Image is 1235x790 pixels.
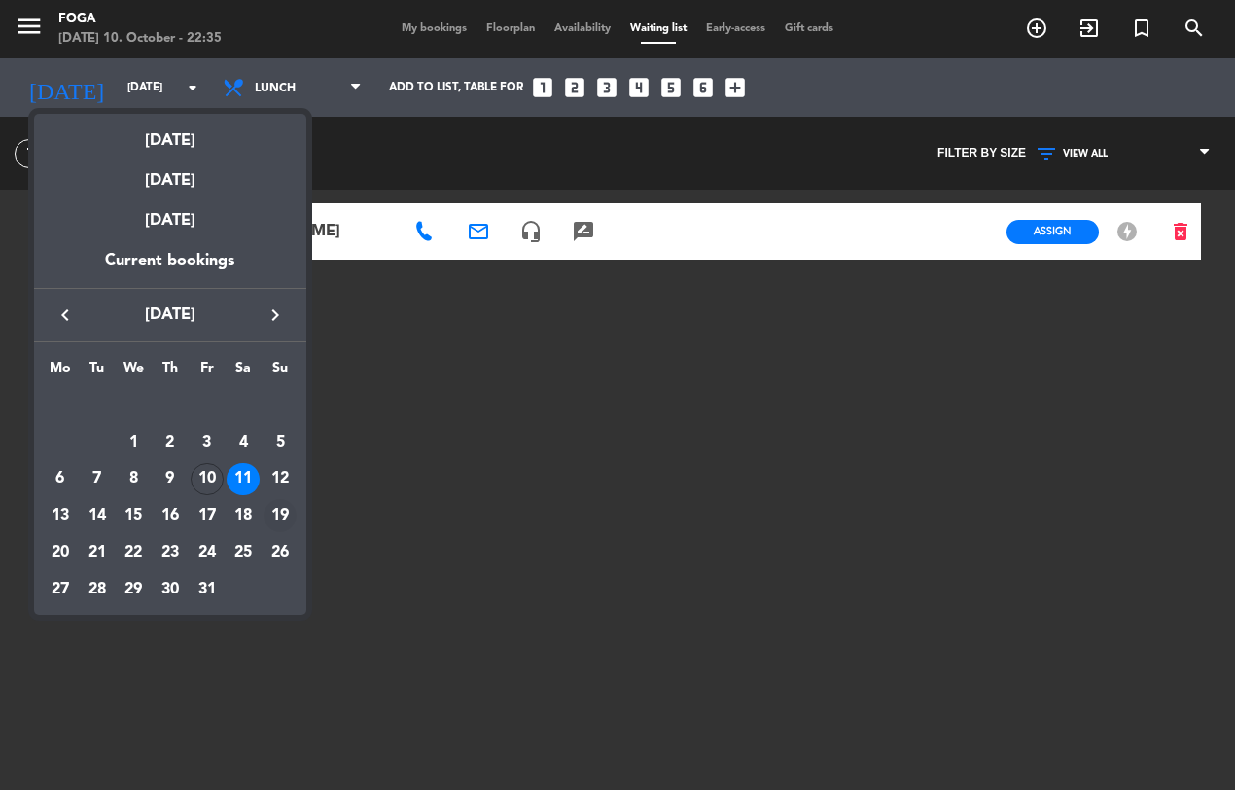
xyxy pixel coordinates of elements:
[81,463,114,496] div: 7
[117,463,150,496] div: 8
[227,426,260,459] div: 4
[152,534,189,571] td: October 23, 2025
[79,357,116,387] th: Tuesday
[226,461,263,498] td: October 11, 2025
[115,497,152,534] td: October 15, 2025
[189,424,226,461] td: October 3, 2025
[34,154,306,194] div: [DATE]
[81,536,114,569] div: 21
[53,304,77,327] i: keyboard_arrow_left
[79,497,116,534] td: October 14, 2025
[115,534,152,571] td: October 22, 2025
[226,534,263,571] td: October 25, 2025
[154,499,187,532] div: 16
[262,461,299,498] td: October 12, 2025
[152,424,189,461] td: October 2, 2025
[264,463,297,496] div: 12
[191,536,224,569] div: 24
[34,248,306,288] div: Current bookings
[81,573,114,606] div: 28
[191,426,224,459] div: 3
[44,573,77,606] div: 27
[191,499,224,532] div: 17
[42,387,299,424] td: OCT
[79,571,116,608] td: October 28, 2025
[264,499,297,532] div: 19
[227,463,260,496] div: 11
[34,114,306,154] div: [DATE]
[115,424,152,461] td: October 1, 2025
[79,534,116,571] td: October 21, 2025
[189,534,226,571] td: October 24, 2025
[42,571,79,608] td: October 27, 2025
[264,304,287,327] i: keyboard_arrow_right
[226,497,263,534] td: October 18, 2025
[48,303,83,328] button: keyboard_arrow_left
[262,534,299,571] td: October 26, 2025
[44,536,77,569] div: 20
[154,426,187,459] div: 2
[81,499,114,532] div: 14
[152,357,189,387] th: Thursday
[83,303,258,328] span: [DATE]
[42,357,79,387] th: Monday
[189,571,226,608] td: October 31, 2025
[189,461,226,498] td: October 10, 2025
[115,461,152,498] td: October 8, 2025
[42,497,79,534] td: October 13, 2025
[262,497,299,534] td: October 19, 2025
[117,573,150,606] div: 29
[264,536,297,569] div: 26
[117,499,150,532] div: 15
[152,497,189,534] td: October 16, 2025
[154,463,187,496] div: 9
[152,461,189,498] td: October 9, 2025
[191,463,224,496] div: 10
[154,573,187,606] div: 30
[226,357,263,387] th: Saturday
[42,534,79,571] td: October 20, 2025
[262,424,299,461] td: October 5, 2025
[154,536,187,569] div: 23
[117,536,150,569] div: 22
[262,357,299,387] th: Sunday
[34,194,306,248] div: [DATE]
[227,536,260,569] div: 25
[189,497,226,534] td: October 17, 2025
[42,461,79,498] td: October 6, 2025
[226,424,263,461] td: October 4, 2025
[115,357,152,387] th: Wednesday
[258,303,293,328] button: keyboard_arrow_right
[227,499,260,532] div: 18
[79,461,116,498] td: October 7, 2025
[189,357,226,387] th: Friday
[44,499,77,532] div: 13
[117,426,150,459] div: 1
[191,573,224,606] div: 31
[115,571,152,608] td: October 29, 2025
[44,463,77,496] div: 6
[152,571,189,608] td: October 30, 2025
[264,426,297,459] div: 5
